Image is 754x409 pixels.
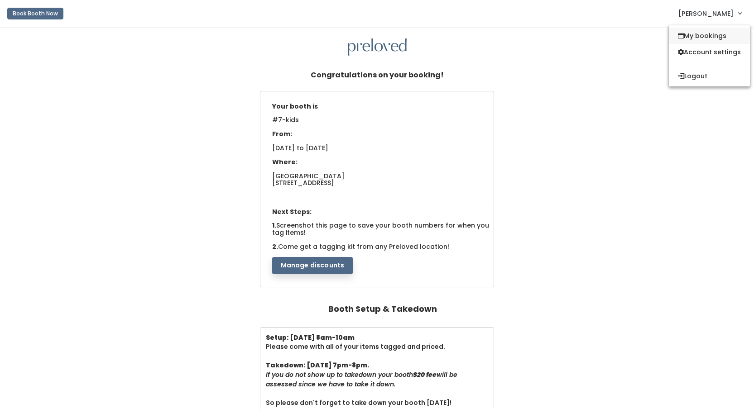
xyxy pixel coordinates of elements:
[669,28,750,44] a: My bookings
[669,68,750,84] button: Logout
[266,333,489,408] div: Please come with all of your items tagged and priced. So please don't forget to take down your bo...
[266,361,369,370] b: Takedown: [DATE] 7pm-8pm.
[272,115,299,130] span: #7-kids
[311,67,444,84] h5: Congratulations on your booking!
[266,333,355,342] b: Setup: [DATE] 8am-10am
[272,261,353,270] a: Manage discounts
[678,9,734,19] span: [PERSON_NAME]
[272,257,353,274] button: Manage discounts
[278,242,449,251] span: Come get a tagging kit from any Preloved location!
[348,38,407,56] img: preloved logo
[272,102,318,111] span: Your booth is
[266,370,457,389] i: If you do not show up to takedown your booth will be assessed since we have to take it down.
[669,44,750,60] a: Account settings
[272,143,328,152] span: [DATE] to [DATE]
[272,207,312,216] span: Next Steps:
[272,129,292,138] span: From:
[272,221,489,237] span: Screenshot this page to save your booth numbers for when you tag items!
[669,4,750,23] a: [PERSON_NAME]
[413,370,437,379] b: $20 fee
[7,8,63,19] button: Book Booth Now
[328,300,437,318] h4: Booth Setup & Takedown
[272,157,298,166] span: Where:
[268,99,494,274] div: 1. 2.
[272,171,345,187] span: [GEOGRAPHIC_DATA] [STREET_ADDRESS]
[7,4,63,24] a: Book Booth Now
